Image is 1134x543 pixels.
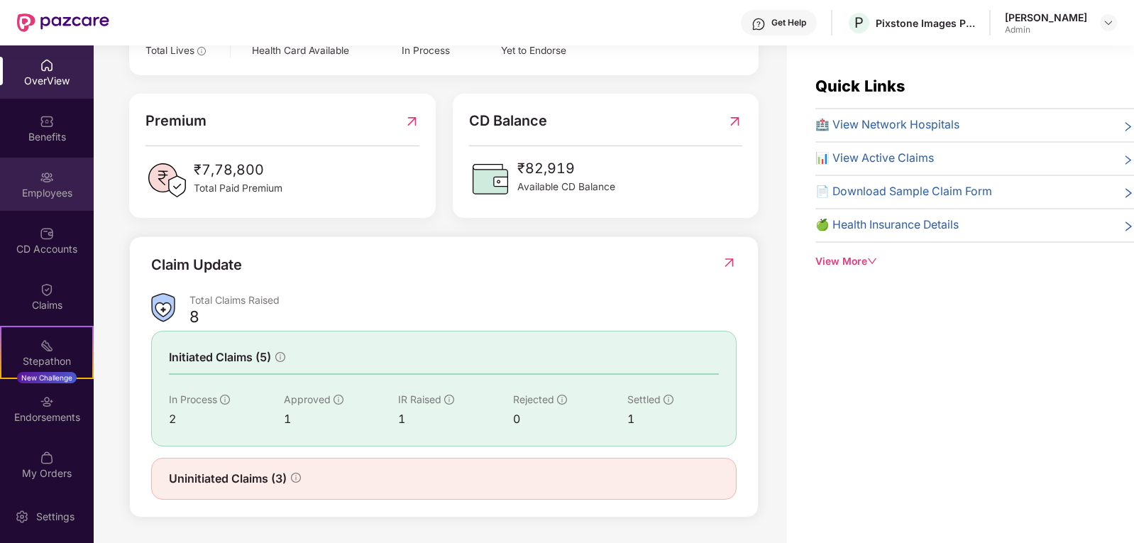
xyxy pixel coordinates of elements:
img: New Pazcare Logo [17,13,109,32]
img: svg+xml;base64,PHN2ZyBpZD0iTXlfT3JkZXJzIiBkYXRhLW5hbWU9Ik15IE9yZGVycyIgeG1sbnM9Imh0dHA6Ly93d3cudz... [40,451,54,465]
img: RedirectIcon [404,110,419,132]
span: 🏥 View Network Hospitals [815,116,959,134]
div: 8 [189,307,199,327]
span: right [1123,219,1134,234]
span: Total Paid Premium [194,181,282,197]
span: Quick Links [815,77,905,95]
img: svg+xml;base64,PHN2ZyB4bWxucz0iaHR0cDovL3d3dy53My5vcmcvMjAwMC9zdmciIHdpZHRoPSIyMSIgaGVpZ2h0PSIyMC... [40,339,54,353]
img: svg+xml;base64,PHN2ZyBpZD0iQ0RfQWNjb3VudHMiIGRhdGEtbmFtZT0iQ0QgQWNjb3VudHMiIHhtbG5zPSJodHRwOi8vd3... [40,226,54,241]
div: [PERSON_NAME] [1005,11,1087,24]
div: 1 [284,410,399,428]
span: info-circle [275,352,285,362]
img: svg+xml;base64,PHN2ZyBpZD0iSG9tZSIgeG1sbnM9Imh0dHA6Ly93d3cudzMub3JnLzIwMDAvc3ZnIiB3aWR0aD0iMjAiIG... [40,58,54,72]
div: Yet to Endorse [501,43,600,59]
span: info-circle [220,395,230,405]
div: View More [815,254,1134,270]
span: In Process [169,393,217,405]
div: Get Help [771,17,806,28]
span: Total Lives [145,45,194,56]
div: Health Card Available [252,43,401,59]
img: PaidPremiumIcon [145,159,188,202]
div: 2 [169,410,284,428]
span: 📊 View Active Claims [815,150,934,168]
span: info-circle [444,395,454,405]
span: ₹7,78,800 [194,159,282,181]
div: In Process [402,43,501,59]
span: ₹82,919 [517,158,615,180]
span: info-circle [664,395,673,405]
img: CDBalanceIcon [469,158,512,200]
img: ClaimsSummaryIcon [151,293,175,322]
span: info-circle [291,473,301,483]
div: Settings [32,510,79,524]
img: RedirectIcon [722,256,737,270]
span: right [1123,153,1134,168]
div: 1 [398,410,513,428]
span: CD Balance [469,110,547,132]
div: Claim Update [151,254,242,276]
span: Settled [627,393,661,405]
img: svg+xml;base64,PHN2ZyBpZD0iQmVuZWZpdHMiIHhtbG5zPSJodHRwOi8vd3d3LnczLm9yZy8yMDAwL3N2ZyIgd2lkdGg9Ij... [40,114,54,128]
span: info-circle [334,395,343,405]
span: Approved [284,393,331,405]
span: Initiated Claims (5) [169,349,271,366]
span: 🍏 Health Insurance Details [815,216,959,234]
span: IR Raised [398,393,441,405]
span: Premium [145,110,207,132]
span: down [867,256,877,266]
div: Admin [1005,24,1087,35]
span: right [1123,119,1134,134]
span: Uninitiated Claims (3) [169,470,287,488]
div: 0 [513,410,628,428]
span: Rejected [513,393,554,405]
img: svg+xml;base64,PHN2ZyBpZD0iRW5kb3JzZW1lbnRzIiB4bWxucz0iaHR0cDovL3d3dy53My5vcmcvMjAwMC9zdmciIHdpZH... [40,395,54,409]
div: 1 [627,410,719,428]
span: info-circle [557,395,567,405]
span: P [854,14,864,31]
span: right [1123,186,1134,201]
span: Available CD Balance [517,180,615,195]
img: svg+xml;base64,PHN2ZyBpZD0iSGVscC0zMngzMiIgeG1sbnM9Imh0dHA6Ly93d3cudzMub3JnLzIwMDAvc3ZnIiB3aWR0aD... [752,17,766,31]
span: 📄 Download Sample Claim Form [815,183,992,201]
img: svg+xml;base64,PHN2ZyBpZD0iRW1wbG95ZWVzIiB4bWxucz0iaHR0cDovL3d3dy53My5vcmcvMjAwMC9zdmciIHdpZHRoPS... [40,170,54,185]
img: RedirectIcon [727,110,742,132]
span: info-circle [197,47,206,55]
img: svg+xml;base64,PHN2ZyBpZD0iRHJvcGRvd24tMzJ4MzIiIHhtbG5zPSJodHRwOi8vd3d3LnczLm9yZy8yMDAwL3N2ZyIgd2... [1103,17,1114,28]
div: New Challenge [17,372,77,383]
div: Stepathon [1,354,92,368]
div: Pixstone Images Private Limited [876,16,975,30]
div: Total Claims Raised [189,293,737,307]
img: svg+xml;base64,PHN2ZyBpZD0iQ2xhaW0iIHhtbG5zPSJodHRwOi8vd3d3LnczLm9yZy8yMDAwL3N2ZyIgd2lkdGg9IjIwIi... [40,283,54,297]
img: svg+xml;base64,PHN2ZyBpZD0iU2V0dGluZy0yMHgyMCIgeG1sbnM9Imh0dHA6Ly93d3cudzMub3JnLzIwMDAvc3ZnIiB3aW... [15,510,29,524]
